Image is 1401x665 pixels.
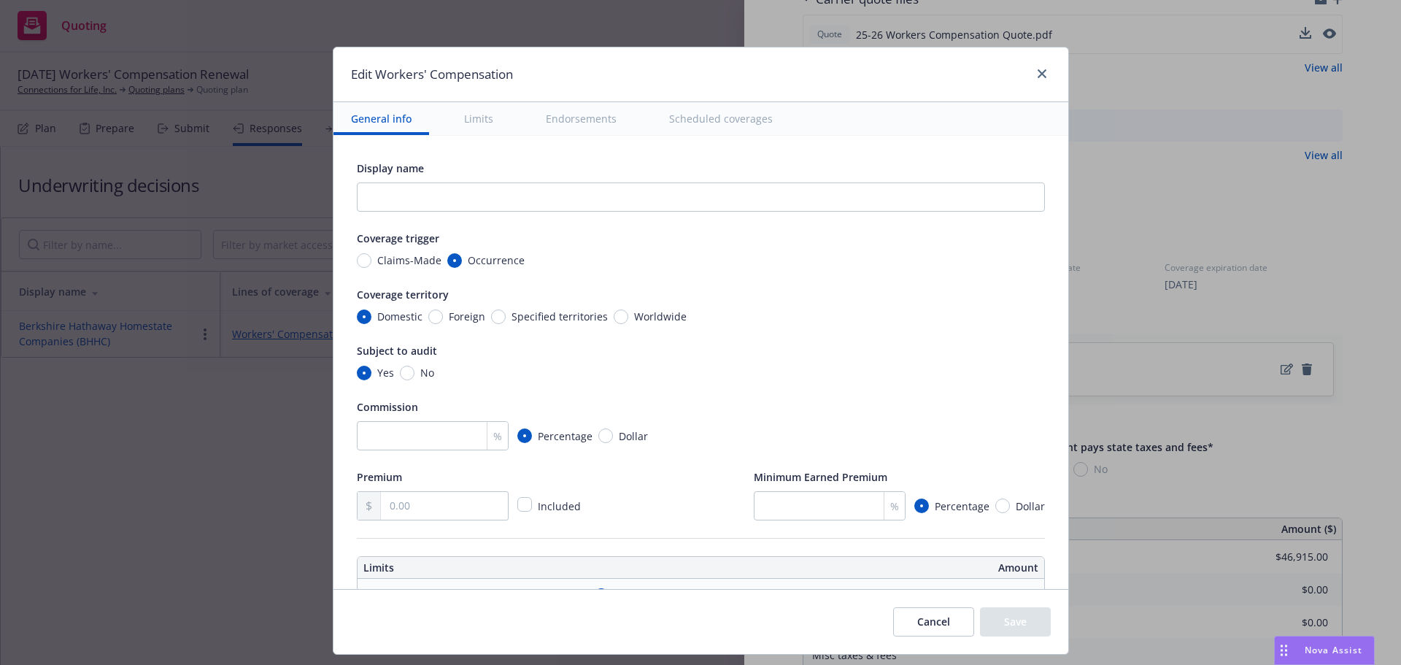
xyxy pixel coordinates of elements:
button: Cancel [893,607,974,637]
span: % [493,428,502,444]
div: Drag to move [1275,637,1293,664]
input: Occurrence [447,253,462,268]
span: Subject to audit [357,344,437,358]
input: Domestic [357,310,371,324]
span: Worldwide [634,309,687,324]
span: Specified territories [512,309,608,324]
span: Display name [357,161,424,175]
button: Clear [695,585,734,606]
input: Percentage [914,499,929,513]
span: No [420,365,434,380]
input: Yes [357,366,371,380]
div: Workers Compensation [363,588,477,604]
span: Premium [357,470,402,484]
th: Limits [358,557,632,579]
span: Foreign [449,309,485,324]
button: General info [333,102,429,135]
span: Domestic [377,309,422,324]
a: close [1033,65,1051,82]
span: Dollar [619,428,648,444]
h1: Edit Workers' Compensation [351,65,513,84]
button: Nova Assist [1274,636,1375,665]
button: Limits [447,102,511,135]
input: Dollar [995,499,1010,513]
span: Yes [377,365,394,380]
span: Claims-Made [377,253,441,268]
input: No [400,366,414,380]
span: Coverage territory [357,288,449,301]
span: Dollar [1016,499,1045,514]
input: 0.00 [381,492,507,520]
span: Coverage trigger [357,231,439,245]
input: Foreign [428,310,443,324]
span: Minimum Earned Premium [754,470,887,484]
input: Dollar [598,428,613,443]
input: Worldwide [614,310,628,324]
span: Included [538,499,581,513]
span: Percentage [935,499,989,514]
span: Commission [357,400,418,414]
input: Specified territories [491,310,506,324]
button: Scheduled coverages [652,102,790,135]
th: Amount [708,557,1044,579]
span: Occurrence [468,253,525,268]
span: % [890,499,899,514]
span: Nova Assist [1305,644,1362,656]
button: Endorsements [528,102,634,135]
input: Claims-Made [357,253,371,268]
input: Statutory [594,588,609,603]
input: Percentage [517,428,532,443]
span: Statutory [614,588,659,604]
span: Percentage [538,428,593,444]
